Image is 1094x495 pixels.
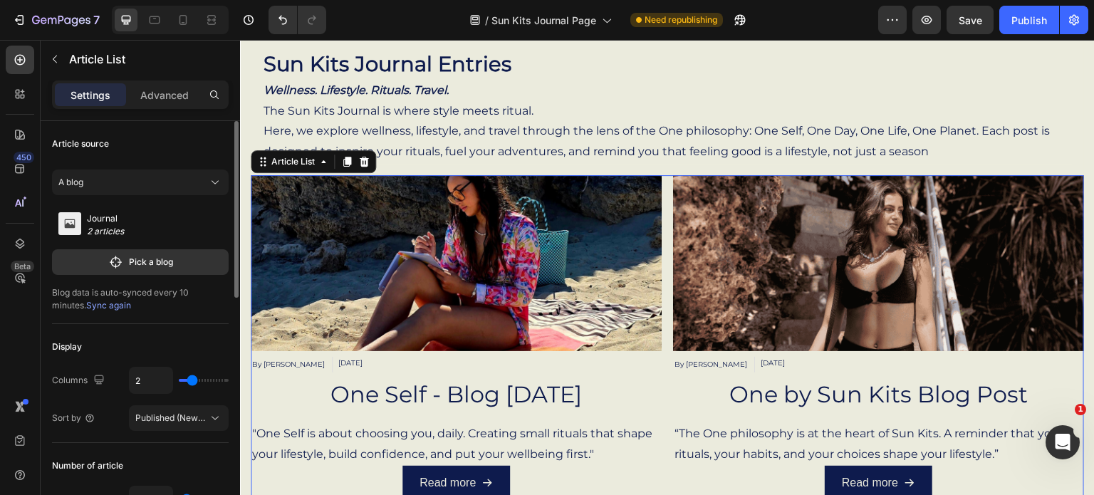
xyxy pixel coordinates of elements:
button: Pick a blog [52,249,229,275]
span: / [485,13,489,28]
p: Journal [87,212,137,225]
span: Published (Newest) [135,412,213,423]
div: Columns [52,371,108,390]
a: One by Sun Kits Blog Post [433,338,844,371]
span: Sun Kits Journal Page [491,13,596,28]
iframe: Intercom live chat [1046,425,1080,459]
p: “The One philosophy is at the heart of Sun Kits. A reminder that your rituals, your habits, and y... [434,384,843,425]
div: Beta [11,261,34,272]
p: Advanced [140,88,189,103]
p: 2 articles [87,225,137,238]
button: Publish [999,6,1059,34]
img: Alt image [433,135,844,311]
span: Save [959,14,982,26]
span: 1 [1075,404,1086,415]
button: A blog [52,170,229,195]
div: Article source [52,137,109,150]
iframe: Design area [240,40,1094,495]
div: Read more [602,434,658,452]
button: Published (Newest) [129,405,229,431]
input: Auto [130,368,172,393]
div: Read more [179,434,236,452]
div: Article List [28,115,78,128]
span: Need republishing [645,14,717,26]
div: By [PERSON_NAME] [433,317,509,333]
button: 7 [6,6,106,34]
div: Undo/Redo [269,6,326,34]
div: Number of article [52,459,123,472]
button: Save [947,6,994,34]
div: 450 [14,152,34,163]
div: Sort by [52,412,95,424]
button: Read more [585,426,692,460]
span: A blog [58,176,83,189]
div: [DATE] [521,317,545,330]
p: Pick a blog [129,256,173,269]
p: Settings [71,88,110,103]
span: Sync again [86,300,131,311]
div: Publish [1011,13,1047,28]
p: 7 [93,11,100,28]
div: Blog data is auto-synced every 10 minutes. [52,286,229,312]
button: Read more [162,426,270,460]
div: Display [52,340,82,353]
p: Article List [69,51,223,68]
